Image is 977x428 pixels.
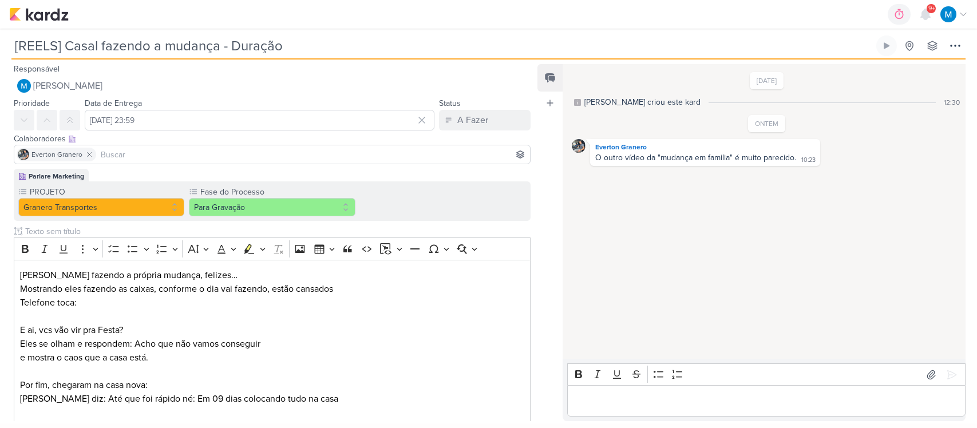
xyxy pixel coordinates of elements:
div: Ligar relógio [882,41,891,50]
button: A Fazer [439,110,531,130]
img: kardz.app [9,7,69,21]
label: Responsável [14,64,60,74]
input: Buscar [98,148,528,161]
div: O outro vídeo da "mudança em familia" é muito parecido. [595,153,796,163]
div: Editor toolbar [14,237,531,260]
div: 12:30 [944,97,960,108]
p: Por fim, chegaram na casa nova: [20,378,525,392]
img: MARIANA MIRANDA [940,6,956,22]
div: 10:23 [801,156,816,165]
span: 9+ [928,4,935,13]
p: [PERSON_NAME] diz: Até que foi rápido né: Em 09 dias colocando tudo na casa [20,392,525,406]
button: [PERSON_NAME] [14,76,531,96]
p: E ai, vcs vão vir pra Festa? [20,323,525,337]
div: Editor editing area: main [567,385,966,417]
label: Status [439,98,461,108]
img: Everton Granero [18,149,29,160]
p: e mostra o caos que a casa está. [20,351,525,364]
p: [PERSON_NAME] fazendo a própria mudança, felizes… [20,268,525,282]
label: PROJETO [29,186,184,198]
div: Parlare Marketing [29,171,84,181]
input: Select a date [85,110,434,130]
span: [PERSON_NAME] [33,79,102,93]
label: Fase do Processo [199,186,355,198]
p: Mostrando eles fazendo as caixas, conforme o dia vai fazendo, estão cansados [20,282,525,296]
img: Everton Granero [572,139,586,153]
p: Eles se olham e respondem: Acho que não vamos conseguir [20,337,525,351]
span: Everton Granero [31,149,82,160]
label: Prioridade [14,98,50,108]
div: Everton Granero [592,141,818,153]
div: Colaboradores [14,133,531,145]
button: Para Gravação [189,198,355,216]
img: MARIANA MIRANDA [17,79,31,93]
p: Telefone toca: [20,296,525,310]
button: Granero Transportes [18,198,184,216]
label: Data de Entrega [85,98,142,108]
div: Editor toolbar [567,363,966,386]
div: A Fazer [457,113,488,127]
div: [PERSON_NAME] criou este kard [584,96,701,108]
input: Kard Sem Título [11,35,874,56]
input: Texto sem título [23,225,531,237]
